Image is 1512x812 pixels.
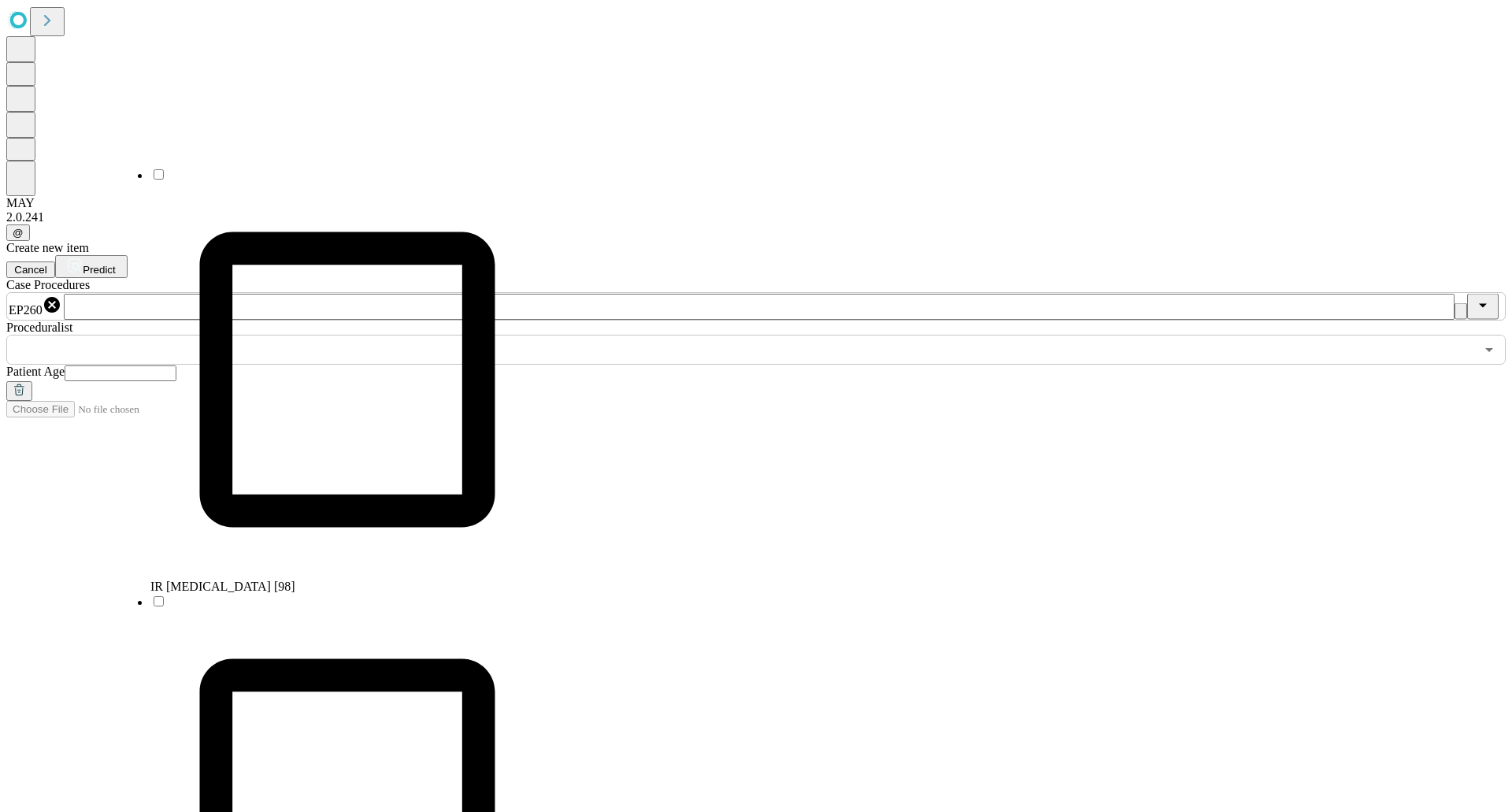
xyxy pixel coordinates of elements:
[6,210,1506,224] div: 2.0.241
[9,295,61,317] div: EP260
[6,261,55,278] button: Cancel
[9,303,43,317] span: EP260
[1455,303,1467,320] button: Clear
[6,321,72,334] span: Proceduralist
[1467,294,1499,320] button: Close
[6,365,65,378] span: Patient Age
[6,224,30,241] button: @
[83,264,115,276] span: Predict
[6,278,90,291] span: Scheduled Procedure
[1478,339,1500,361] button: Open
[6,196,1506,210] div: MAY
[150,580,295,593] span: IR [MEDICAL_DATA] [98]
[13,227,24,239] span: @
[55,255,128,278] button: Predict
[6,241,89,254] span: Create new item
[14,264,47,276] span: Cancel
